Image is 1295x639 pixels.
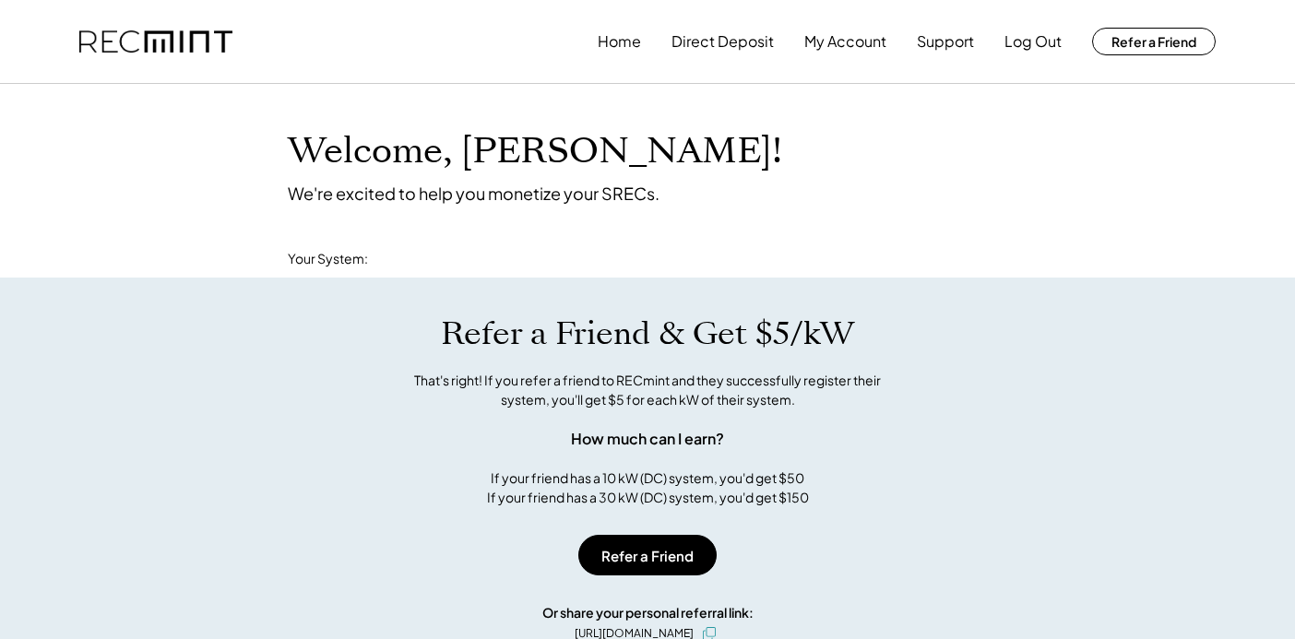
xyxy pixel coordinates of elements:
h1: Welcome, [PERSON_NAME]! [288,130,782,173]
div: We're excited to help you monetize your SRECs. [288,183,659,204]
button: My Account [804,23,886,60]
button: Support [917,23,974,60]
h1: Refer a Friend & Get $5/kW [441,314,854,353]
div: How much can I earn? [571,428,724,450]
div: Or share your personal referral link: [542,603,754,622]
button: Refer a Friend [578,535,717,575]
button: Direct Deposit [671,23,774,60]
div: Your System: [288,250,368,268]
div: If your friend has a 10 kW (DC) system, you'd get $50 If your friend has a 30 kW (DC) system, you... [487,468,809,507]
button: Home [598,23,641,60]
button: Log Out [1004,23,1062,60]
img: recmint-logotype%403x.png [79,30,232,53]
div: That's right! If you refer a friend to RECmint and they successfully register their system, you'l... [394,371,901,409]
button: Refer a Friend [1092,28,1216,55]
